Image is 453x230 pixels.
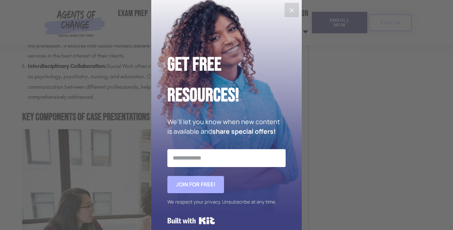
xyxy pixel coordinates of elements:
[285,3,299,17] button: Close
[167,149,286,167] input: Email Address
[212,127,276,136] strong: share special offers!
[167,49,286,111] h2: Get Free Resources!
[167,197,286,207] div: We respect your privacy. Unsubscribe at any time.
[167,117,286,136] p: We'll let you know when new content is available and
[167,176,224,193] button: Join for FREE!
[167,214,215,227] a: Built with Kit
